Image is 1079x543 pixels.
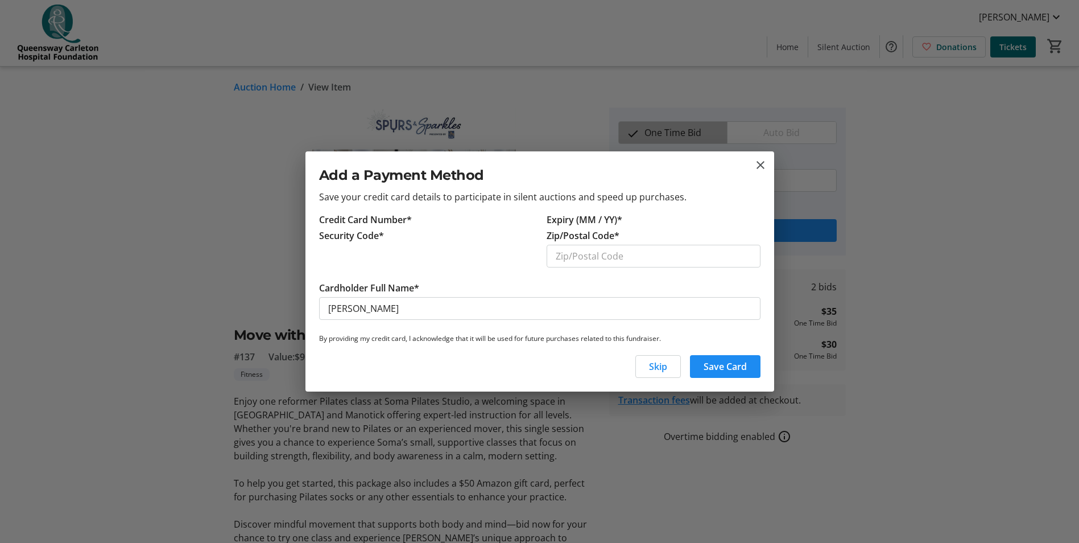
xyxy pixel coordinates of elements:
label: Expiry (MM / YY)* [547,213,622,227]
p: By providing my credit card, I acknowledge that it will be used for future purchases related to t... [319,334,760,344]
input: Card Holder Name [319,297,760,320]
h2: Add a Payment Method [319,165,760,186]
input: Zip/Postal Code [547,245,760,268]
span: Skip [649,360,667,373]
label: Credit Card Number* [319,213,412,227]
button: Skip [635,355,681,378]
p: Save your credit card details to participate in silent auctions and speed up purchases. [319,190,760,204]
button: close [754,158,767,172]
span: Save Card [704,360,747,373]
label: Cardholder Full Name* [319,281,419,295]
label: Security Code* [319,229,384,242]
button: Save Card [690,355,760,378]
label: Zip/Postal Code* [547,229,619,242]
